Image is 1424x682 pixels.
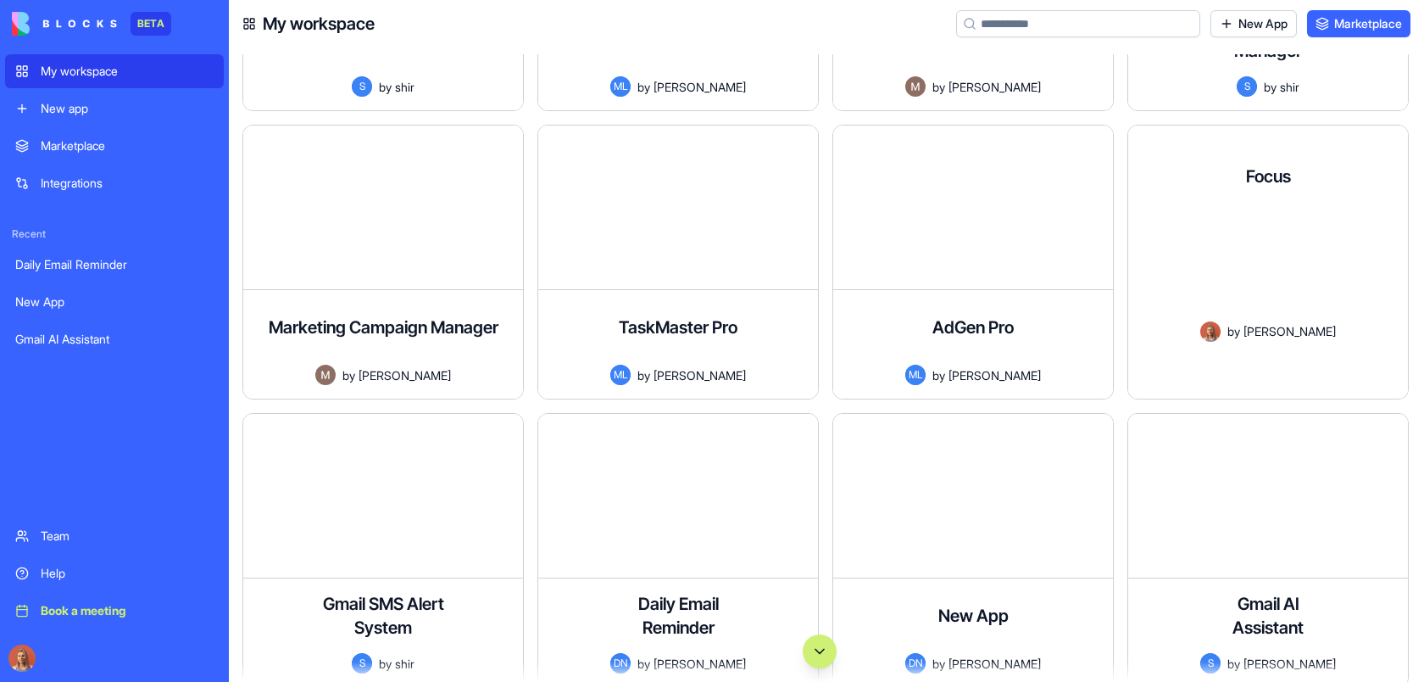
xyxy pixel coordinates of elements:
[12,12,171,36] a: BETA
[315,592,451,640] h4: Gmail SMS Alert System
[610,592,746,640] h4: Daily Email Reminder
[948,78,1041,96] span: [PERSON_NAME]
[619,316,737,339] h4: TaskMaster Pro
[832,125,1114,400] a: AdGen ProMLby[PERSON_NAME]
[1210,10,1297,37] a: New App
[269,316,498,339] h4: Marketing Campaign Manager
[131,12,171,36] div: BETA
[41,528,214,545] div: Team
[352,76,372,97] span: S
[537,125,819,400] a: TaskMaster ProMLby[PERSON_NAME]
[654,366,746,384] span: [PERSON_NAME]
[1237,76,1257,97] span: S
[5,54,224,88] a: My workspace
[359,366,451,384] span: [PERSON_NAME]
[932,366,945,384] span: by
[1280,78,1299,96] span: shir
[5,227,224,241] span: Recent
[938,604,1009,628] h4: New App
[610,76,631,97] span: ML
[315,365,336,385] img: Avatar
[41,565,214,582] div: Help
[5,129,224,163] a: Marketplace
[610,365,631,385] span: ML
[12,12,117,36] img: logo
[5,92,224,126] a: New app
[637,78,650,96] span: by
[15,331,214,348] div: Gmail AI Assistant
[15,256,214,273] div: Daily Email Reminder
[5,519,224,553] a: Team
[803,634,837,668] button: Scroll to bottom
[41,602,214,619] div: Book a meeting
[5,166,224,200] a: Integrations
[1307,10,1410,37] a: Marketplace
[8,645,36,672] img: Marina_gj5dtt.jpg
[5,322,224,356] a: Gmail AI Assistant
[395,78,414,96] span: shir
[5,594,224,628] a: Book a meeting
[15,293,214,310] div: New App
[41,100,214,117] div: New app
[905,365,926,385] span: ML
[654,78,746,96] span: [PERSON_NAME]
[932,316,1014,339] h4: AdGen Pro
[1264,78,1277,96] span: by
[905,76,926,97] img: Avatar
[637,366,650,384] span: by
[5,248,224,282] a: Daily Email Reminder
[5,285,224,319] a: New App
[263,12,375,36] h4: My workspace
[41,137,214,154] div: Marketplace
[41,63,214,80] div: My workspace
[1227,322,1240,340] span: by
[1200,592,1336,640] h4: Gmail AI Assistant
[379,78,392,96] span: by
[1200,321,1221,342] img: Avatar
[932,78,945,96] span: by
[41,175,214,192] div: Integrations
[242,125,524,400] a: Marketing Campaign ManagerAvatarby[PERSON_NAME]
[5,556,224,590] a: Help
[1243,322,1336,340] span: [PERSON_NAME]
[948,366,1041,384] span: [PERSON_NAME]
[342,366,355,384] span: by
[1246,165,1291,188] h4: Focus
[1127,125,1409,400] a: FocusAvatarby[PERSON_NAME]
